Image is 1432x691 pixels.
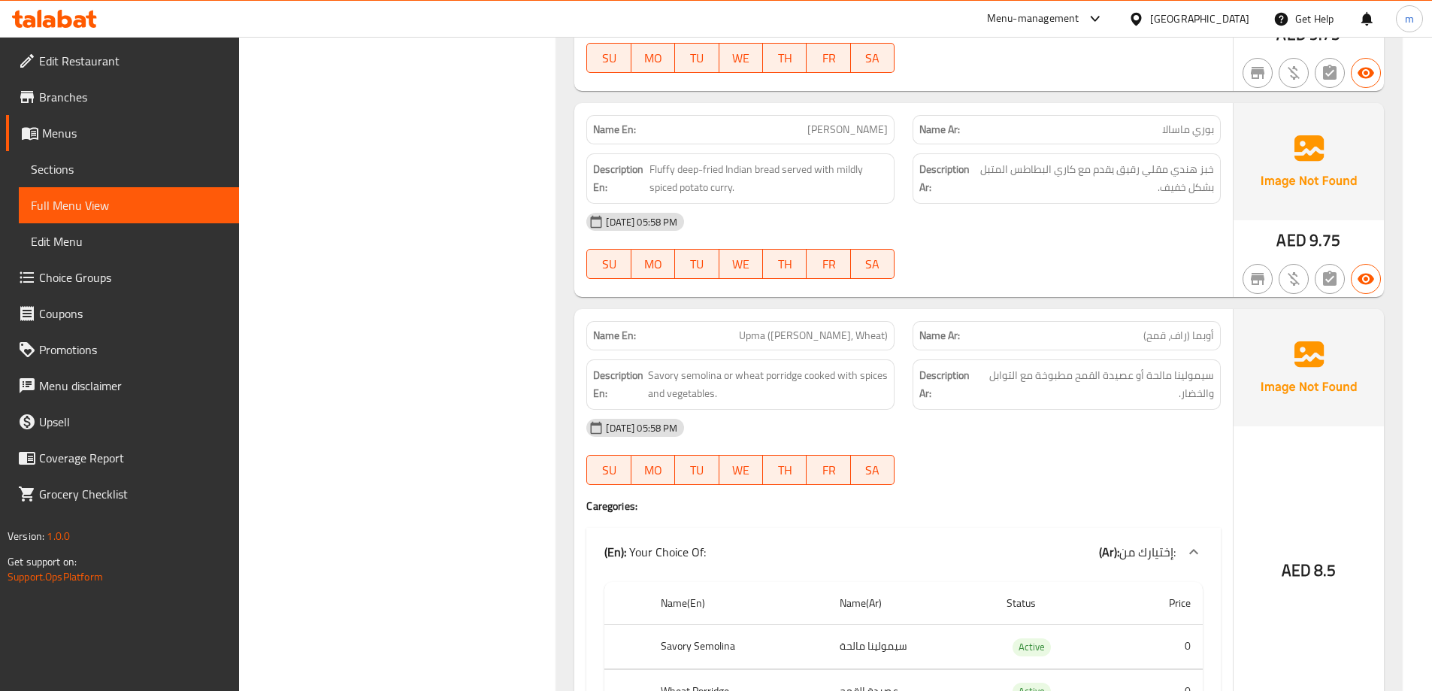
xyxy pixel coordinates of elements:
span: TU [681,253,713,275]
span: MO [637,47,669,69]
span: Full Menu View [31,196,227,214]
button: Purchased item [1279,58,1309,88]
th: Price [1119,582,1203,625]
p: Your Choice Of: [604,543,706,561]
span: SA [857,47,889,69]
a: Full Menu View [19,187,239,223]
span: SU [593,47,625,69]
a: Support.OpsPlatform [8,567,103,586]
span: MO [637,253,669,275]
span: Fluffy deep-fried Indian bread served with mildly spiced potato curry. [649,160,888,197]
button: MO [631,43,675,73]
a: Coupons [6,295,239,332]
img: Ae5nvW7+0k+MAAAAAElFTkSuQmCC [1234,309,1384,426]
strong: Name Ar: [919,122,960,138]
th: Name(En) [649,582,828,625]
span: 1.0.0 [47,526,70,546]
span: سيمولينا مالحة أو عصيدة القمح مطبوخة مع التوابل والخضار. [980,366,1214,403]
span: 9.75 [1309,226,1341,255]
a: Branches [6,79,239,115]
span: Upsell [39,413,227,431]
span: TH [769,459,801,481]
span: Version: [8,526,44,546]
a: Edit Restaurant [6,43,239,79]
th: Status [995,582,1119,625]
strong: Description Ar: [919,160,972,197]
span: AED [1276,226,1306,255]
span: [PERSON_NAME] [807,122,888,138]
a: Coverage Report [6,440,239,476]
span: WE [725,253,757,275]
button: SU [586,43,631,73]
span: Upma ([PERSON_NAME], Wheat) [739,328,888,344]
button: WE [719,455,763,485]
span: Edit Menu [31,232,227,250]
span: Active [1013,638,1051,656]
span: SU [593,253,625,275]
span: إختيارك من: [1119,541,1176,563]
th: Savory Semolina [649,625,828,669]
div: [GEOGRAPHIC_DATA] [1150,11,1249,27]
span: Savory semolina or wheat porridge cooked with spices and vegetables. [648,366,888,403]
span: بوري ماسالا [1162,122,1214,138]
button: WE [719,249,763,279]
td: 0 [1119,625,1203,669]
strong: Description En: [593,366,645,403]
td: سيمولينا مالحة [828,625,995,669]
button: TU [675,249,719,279]
span: FR [813,459,844,481]
span: m [1405,11,1414,27]
span: FR [813,47,844,69]
span: Grocery Checklist [39,485,227,503]
button: Available [1351,264,1381,294]
button: SU [586,455,631,485]
span: TU [681,47,713,69]
button: FR [807,455,850,485]
span: Branches [39,88,227,106]
button: TH [763,455,807,485]
strong: Name En: [593,328,636,344]
a: Grocery Checklist [6,476,239,512]
button: Available [1351,58,1381,88]
span: خبز هندي مقلي رقيق يقدم مع كاري البطاطس المتبل بشكل خفيف. [975,160,1214,197]
span: WE [725,47,757,69]
strong: Description Ar: [919,366,977,403]
button: TH [763,43,807,73]
span: SA [857,253,889,275]
h4: Caregories: [586,499,1221,514]
span: WE [725,459,757,481]
th: Name(Ar) [828,582,995,625]
span: Edit Restaurant [39,52,227,70]
span: Menus [42,124,227,142]
a: Promotions [6,332,239,368]
button: FR [807,43,850,73]
span: MO [637,459,669,481]
div: Menu-management [987,10,1079,28]
span: TH [769,47,801,69]
button: Not has choices [1315,264,1345,294]
b: (En): [604,541,626,563]
span: Coupons [39,305,227,323]
a: Menus [6,115,239,151]
span: [DATE] 05:58 PM [600,421,683,435]
button: SA [851,43,895,73]
strong: Name Ar: [919,328,960,344]
button: SA [851,249,895,279]
span: SU [593,459,625,481]
span: Sections [31,160,227,178]
button: Not branch specific item [1243,264,1273,294]
a: Sections [19,151,239,187]
span: 8.5 [1314,556,1336,585]
a: Upsell [6,404,239,440]
span: أوبما (راف، قمح) [1143,328,1214,344]
button: SA [851,455,895,485]
button: TU [675,455,719,485]
span: SA [857,459,889,481]
span: FR [813,253,844,275]
strong: Description En: [593,160,646,197]
span: Choice Groups [39,268,227,286]
button: TU [675,43,719,73]
button: MO [631,455,675,485]
span: TU [681,459,713,481]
